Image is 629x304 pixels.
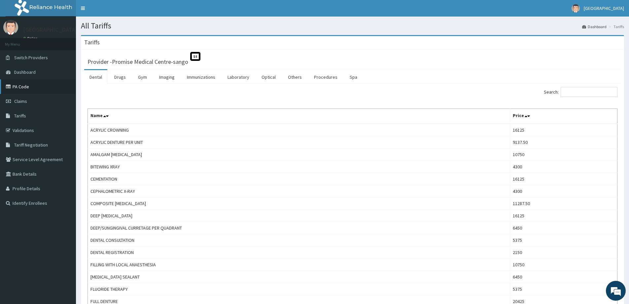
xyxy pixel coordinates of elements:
[510,124,617,136] td: 16125
[510,197,617,210] td: 11287.50
[88,283,510,295] td: FLUORIDE THERAPY
[510,185,617,197] td: 4300
[109,70,131,84] a: Drugs
[510,173,617,185] td: 16125
[510,246,617,259] td: 2150
[283,70,307,84] a: Others
[14,113,26,119] span: Tariffs
[3,20,18,35] img: User Image
[309,70,343,84] a: Procedures
[607,24,624,29] li: Tariffs
[222,70,255,84] a: Laboratory
[84,39,100,45] h3: Tariffs
[510,234,617,246] td: 5375
[88,259,510,271] td: FILLING WITH LOCAL ANAESTHESIA
[23,36,39,41] a: Online
[510,283,617,295] td: 5375
[23,27,78,33] p: [GEOGRAPHIC_DATA]
[572,4,580,13] img: User Image
[582,24,607,29] a: Dashboard
[256,70,281,84] a: Optical
[88,210,510,222] td: DEEP [MEDICAL_DATA]
[88,222,510,234] td: DEEP/SUNGINGIVAL CURRETAGE PER QUADRANT
[14,69,36,75] span: Dashboard
[88,124,510,136] td: ACRYLIC CROWNING
[510,149,617,161] td: 10750
[510,161,617,173] td: 4300
[182,70,221,84] a: Immunizations
[84,70,107,84] a: Dental
[88,149,510,161] td: AMALGAM [MEDICAL_DATA]
[14,55,48,61] span: Switch Providers
[133,70,152,84] a: Gym
[88,185,510,197] td: CEPHALOMETRIC X-RAY
[88,246,510,259] td: DENTAL REGISTRATION
[87,59,188,65] h3: Provider - Promise Medical Centre-sango
[88,271,510,283] td: [MEDICAL_DATA] SEALANT
[88,234,510,246] td: DENTAL CONSULTATION
[190,52,200,61] span: St
[510,271,617,283] td: 6450
[88,197,510,210] td: COMPOSITE [MEDICAL_DATA]
[510,136,617,149] td: 9137.50
[14,98,27,104] span: Claims
[510,210,617,222] td: 16125
[88,109,510,124] th: Name
[154,70,180,84] a: Imaging
[510,259,617,271] td: 10750
[81,22,624,30] h1: All Tariffs
[510,109,617,124] th: Price
[88,161,510,173] td: BITEWING XRAY
[88,136,510,149] td: ACRYLIC DENTURE PER UNIT
[584,5,624,11] span: [GEOGRAPHIC_DATA]
[544,87,617,97] label: Search:
[88,173,510,185] td: CEMENTATION
[344,70,363,84] a: Spa
[561,87,617,97] input: Search:
[510,222,617,234] td: 6450
[14,142,48,148] span: Tariff Negotiation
